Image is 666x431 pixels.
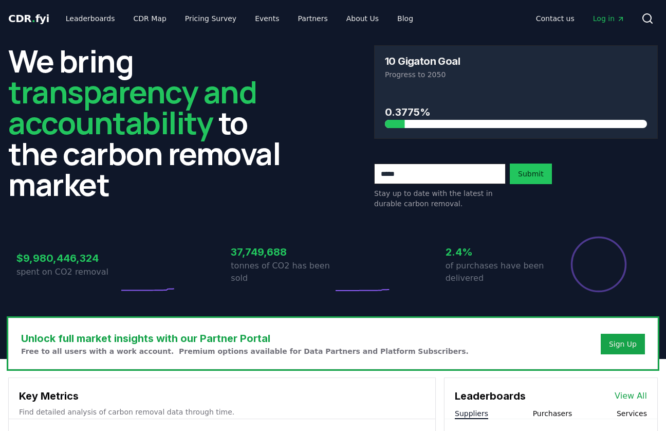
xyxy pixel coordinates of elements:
span: transparency and accountability [8,70,256,143]
h3: 2.4% [446,244,548,260]
a: View All [615,390,647,402]
p: Find detailed analysis of carbon removal data through time. [19,407,425,417]
h3: 0.3775% [385,104,647,120]
p: spent on CO2 removal [16,266,119,278]
a: Sign Up [609,339,637,349]
h3: 37,749,688 [231,244,333,260]
a: Contact us [528,9,583,28]
h3: $9,980,446,324 [16,250,119,266]
a: CDR Map [125,9,175,28]
h3: Unlock full market insights with our Partner Portal [21,331,469,346]
a: Events [247,9,287,28]
span: Log in [593,13,625,24]
h3: Leaderboards [455,388,526,404]
a: Blog [389,9,421,28]
nav: Main [528,9,633,28]
div: Percentage of sales delivered [570,236,627,293]
p: tonnes of CO2 has been sold [231,260,333,284]
h3: Key Metrics [19,388,425,404]
p: Free to all users with a work account. Premium options available for Data Partners and Platform S... [21,346,469,356]
button: Sign Up [601,334,645,354]
h3: 10 Gigaton Goal [385,56,460,66]
a: CDR.fyi [8,11,49,26]
button: Services [617,408,647,419]
span: . [32,12,35,25]
span: CDR fyi [8,12,49,25]
nav: Main [58,9,421,28]
a: Partners [290,9,336,28]
p: Stay up to date with the latest in durable carbon removal. [374,188,506,209]
button: Purchasers [533,408,572,419]
button: Suppliers [455,408,488,419]
p: of purchases have been delivered [446,260,548,284]
a: Log in [585,9,633,28]
a: Leaderboards [58,9,123,28]
a: Pricing Survey [177,9,245,28]
button: Submit [510,164,552,184]
a: About Us [338,9,387,28]
h2: We bring to the carbon removal market [8,45,292,200]
p: Progress to 2050 [385,69,647,80]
